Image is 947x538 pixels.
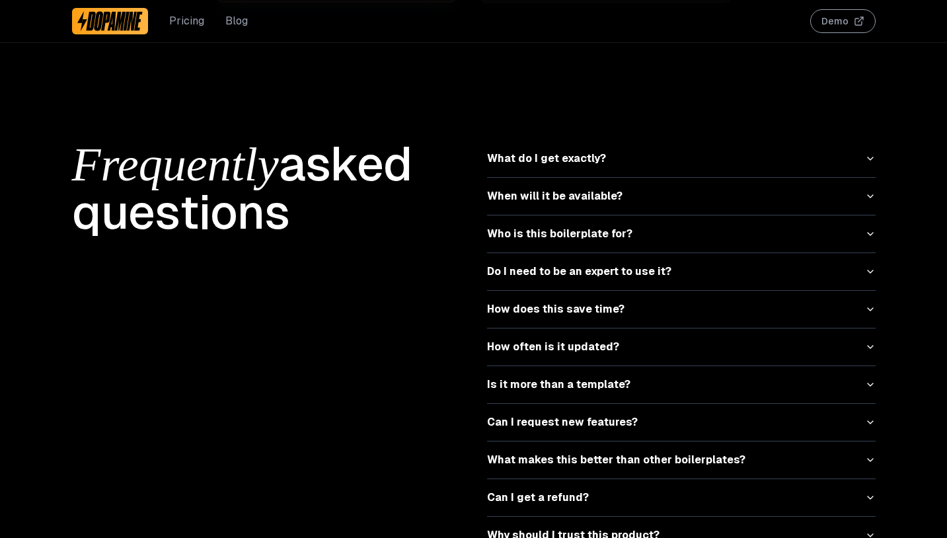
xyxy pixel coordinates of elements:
[169,13,204,29] a: Pricing
[487,442,876,479] button: What makes this better than other boilerplates?
[810,9,876,33] button: Demo
[72,8,149,34] a: Dopamine
[487,404,876,441] button: Can I request new features?
[72,140,461,236] h1: asked questions
[487,328,876,365] button: How often is it updated?
[72,138,279,191] span: Frequently
[487,215,876,252] button: Who is this boilerplate for?
[487,479,876,516] button: Can I get a refund?
[487,291,876,328] button: How does this save time?
[487,366,876,403] button: Is it more than a template?
[487,178,876,215] button: When will it be available?
[225,13,248,29] a: Blog
[77,11,143,32] img: Dopamine
[487,253,876,290] button: Do I need to be an expert to use it?
[487,140,876,177] button: What do I get exactly?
